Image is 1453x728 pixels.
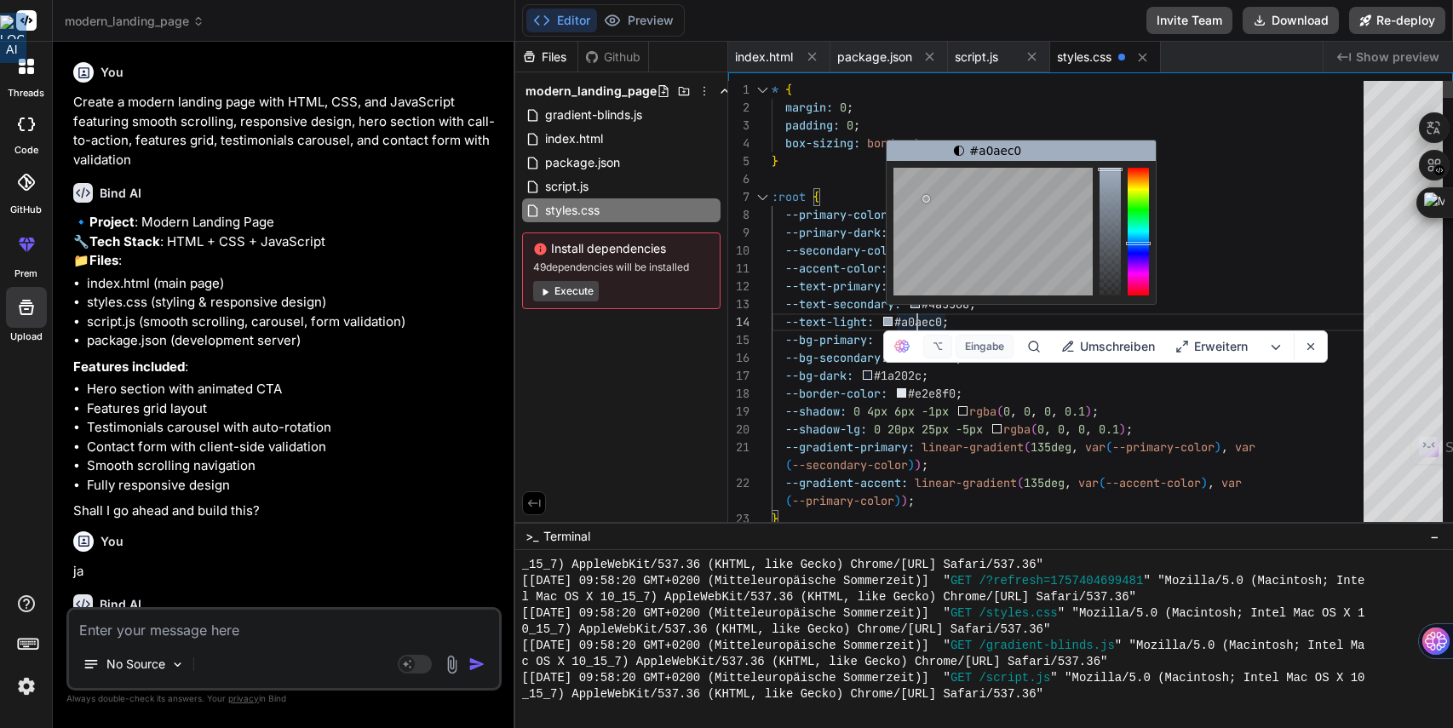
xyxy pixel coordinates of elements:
[1221,439,1228,455] span: ,
[979,605,1057,622] span: /styles.css
[785,207,894,222] span: --primary-color:
[785,296,901,312] span: --text-secondary:
[837,49,912,66] span: package.json
[1058,421,1065,437] span: 0
[1031,404,1037,419] span: ,
[1235,439,1255,455] span: var
[772,511,778,526] span: }
[1017,475,1024,490] span: (
[1003,404,1010,419] span: 0
[442,655,462,674] img: attachment
[785,225,887,240] span: --primary-dark:
[1115,638,1365,654] span: " "Mozilla/5.0 (Macintosh; Intel Ma
[543,129,605,149] span: index.html
[1065,475,1071,490] span: ,
[1085,439,1106,455] span: var
[813,189,819,204] span: {
[1071,439,1078,455] span: ,
[728,421,749,439] div: 20
[785,100,833,115] span: margin:
[908,457,915,473] span: )
[785,135,860,151] span: box-sizing:
[847,118,853,133] span: 0
[12,672,41,701] img: settings
[87,293,498,312] li: styles.css (styling & responsive design)
[735,49,793,66] span: index.html
[785,404,847,419] span: --shadow:
[728,117,749,135] div: 3
[901,493,908,508] span: )
[515,49,577,66] div: Files
[525,83,657,100] span: modern_landing_page
[785,493,792,508] span: (
[785,350,887,365] span: --bg-secondary:
[1243,7,1339,34] button: Download
[1003,421,1031,437] span: rgba
[578,49,648,66] div: Github
[1024,404,1031,419] span: 0
[728,349,749,367] div: 16
[1057,49,1111,66] span: styles.css
[853,404,860,419] span: 0
[522,622,1051,638] span: 0_15_7) AppleWebKit/537.36 (KHTML, like Gecko) Chrome/[URL] Safari/537.36"
[728,439,749,456] div: 21
[1112,439,1215,455] span: --primary-color
[792,493,894,508] span: --primary-color
[89,252,118,268] strong: Files
[533,240,709,257] span: Install dependencies
[1092,404,1099,419] span: ;
[100,596,141,613] h6: Bind AI
[922,404,949,419] span: -1px
[728,170,749,188] div: 6
[908,493,915,508] span: ;
[87,274,498,294] li: index.html (main page)
[785,386,887,401] span: --border-color:
[751,188,773,206] div: Click to collapse the range.
[73,358,185,375] strong: Features included
[1126,421,1133,437] span: ;
[867,404,887,419] span: 4px
[792,457,908,473] span: --secondary-color
[106,656,165,673] p: No Source
[785,332,874,347] span: --bg-primary:
[894,314,942,330] span: #a0aec0
[522,654,1108,670] span: c OS X 10_15_7) AppleWebKit/537.36 (KHTML, like Gecko) Chrome/[URL] Safari/537.36"
[922,368,928,383] span: ;
[785,457,792,473] span: (
[996,404,1003,419] span: (
[1099,475,1106,490] span: (
[956,421,983,437] span: -5px
[87,399,498,419] li: Features grid layout
[728,313,749,331] div: 14
[1037,421,1044,437] span: 0
[950,605,972,622] span: GET
[785,278,887,294] span: --text-primary:
[942,314,949,330] span: ;
[1065,404,1085,419] span: 0.1
[785,421,867,437] span: --shadow-lg:
[915,457,922,473] span: )
[955,49,998,66] span: script.js
[1349,7,1445,34] button: Re-deploy
[1099,421,1119,437] span: 0.1
[728,331,749,349] div: 15
[950,638,972,654] span: GET
[894,404,915,419] span: 6px
[543,176,590,197] span: script.js
[728,152,749,170] div: 5
[785,314,874,330] span: --text-light:
[597,9,681,32] button: Preview
[1044,421,1051,437] span: ,
[751,81,773,99] div: Click to collapse the range.
[101,64,123,81] h6: You
[728,206,749,224] div: 8
[979,573,1143,589] span: /?refresh=1757404699481
[785,439,915,455] span: --gradient-primary:
[1143,573,1364,589] span: " "Mozilla/5.0 (Macintosh; Inte
[73,93,498,169] p: Create a modern landing page with HTML, CSS, and JavaScript featuring smooth scrolling, responsiv...
[728,510,749,528] div: 23
[915,475,1017,490] span: linear-gradient
[979,670,1050,686] span: /script.js
[772,189,806,204] span: :root
[979,638,1114,654] span: /gradient-blinds.js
